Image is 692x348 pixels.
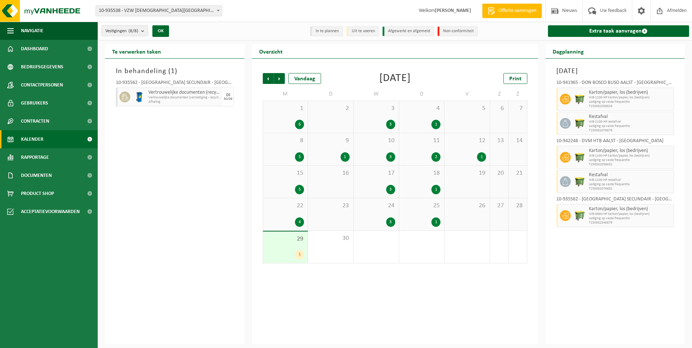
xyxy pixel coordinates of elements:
[444,88,490,101] td: V
[589,221,672,225] span: T250002546879
[295,250,304,259] div: 5
[295,152,304,162] div: 5
[589,206,672,212] span: Karton/papier, los (bedrijven)
[288,73,321,84] div: Vandaag
[21,22,43,40] span: Navigatie
[435,8,471,13] strong: [PERSON_NAME]
[589,148,672,154] span: Karton/papier, los (bedrijven)
[383,26,434,36] li: Afgewerkt en afgemeld
[21,203,80,221] span: Acceptatievoorwaarden
[431,120,440,129] div: 1
[101,25,148,36] button: Vestigingen(8/8)
[556,139,674,146] div: 10-942248 - DVM HTB AALST - [GEOGRAPHIC_DATA]
[589,216,672,221] span: Lediging op vaste frequentie
[21,58,63,76] span: Bedrijfsgegevens
[574,94,585,105] img: WB-1100-HPE-GN-50
[354,88,399,101] td: W
[105,26,138,37] span: Vestigingen
[148,96,221,100] span: Vertrouwelijke documenten (vernietiging - recyclage)
[21,130,43,148] span: Kalender
[494,137,505,145] span: 13
[589,182,672,187] span: Lediging op vaste frequentie
[589,172,672,178] span: Restafval
[21,112,49,130] span: Contracten
[295,120,304,129] div: 6
[226,93,230,97] div: DI
[589,100,672,104] span: Lediging op vaste frequentie
[431,217,440,227] div: 1
[574,152,585,163] img: WB-1100-HPE-GN-50
[386,217,395,227] div: 3
[589,114,672,120] span: Restafval
[148,100,221,104] span: Afhaling
[21,94,48,112] span: Gebruikers
[448,105,486,113] span: 5
[267,235,304,243] span: 29
[589,154,672,158] span: WB-1100-HP karton/papier, los (bedrijven)
[589,178,672,182] span: WB-1100-HP restafval
[224,97,232,101] div: 30/09
[341,152,350,162] div: 1
[574,210,585,221] img: WB-0660-HPE-GN-50
[490,88,509,101] td: Z
[386,185,395,194] div: 3
[482,4,542,18] a: Offerte aanvragen
[263,73,274,84] span: Vorige
[312,169,350,177] span: 16
[556,66,674,77] h3: [DATE]
[267,169,304,177] span: 15
[295,217,304,227] div: 4
[509,88,527,101] td: Z
[357,202,395,210] span: 24
[134,92,145,102] img: WB-0240-HPE-BE-09
[267,202,304,210] span: 22
[494,202,505,210] span: 27
[148,90,221,96] span: Vertrouwelijke documenten (recyclage)
[152,25,169,37] button: OK
[312,202,350,210] span: 23
[589,120,672,124] span: WB-1100-HP restafval
[357,169,395,177] span: 17
[438,26,478,36] li: Non-conformiteit
[171,68,175,75] span: 1
[589,128,672,133] span: T250002076679
[274,73,285,84] span: Volgende
[589,104,672,109] span: T250002058626
[556,80,674,88] div: 10-941965 - DON BOSCO BUSO AALST - [GEOGRAPHIC_DATA]
[399,88,445,101] td: D
[310,26,343,36] li: In te plannen
[494,169,505,177] span: 20
[403,137,441,145] span: 11
[267,105,304,113] span: 1
[431,152,440,162] div: 2
[252,44,290,58] h2: Overzicht
[96,6,222,16] span: 10-935538 - VZW PRIESTER DAENS COLLEGE - AALST
[21,184,54,203] span: Product Shop
[263,88,308,101] td: M
[403,202,441,210] span: 25
[574,118,585,129] img: WB-1100-HPE-GN-50
[312,137,350,145] span: 9
[431,185,440,194] div: 1
[589,162,672,167] span: T250002058632
[556,197,674,204] div: 10-935562 - [GEOGRAPHIC_DATA] SECUNDAIR - [GEOGRAPHIC_DATA]
[509,76,522,82] span: Print
[312,105,350,113] span: 2
[128,29,138,33] count: (8/8)
[545,44,591,58] h2: Dagplanning
[379,73,411,84] div: [DATE]
[357,137,395,145] span: 10
[308,88,354,101] td: D
[494,105,505,113] span: 6
[312,234,350,242] span: 30
[589,187,672,191] span: T250002076682
[589,212,672,216] span: WB-0660-HP karton/papier, los (bedrijven)
[403,105,441,113] span: 4
[512,105,523,113] span: 7
[346,26,379,36] li: Uit te voeren
[477,152,486,162] div: 1
[448,202,486,210] span: 26
[503,73,527,84] a: Print
[267,137,304,145] span: 8
[116,66,234,77] h3: In behandeling ( )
